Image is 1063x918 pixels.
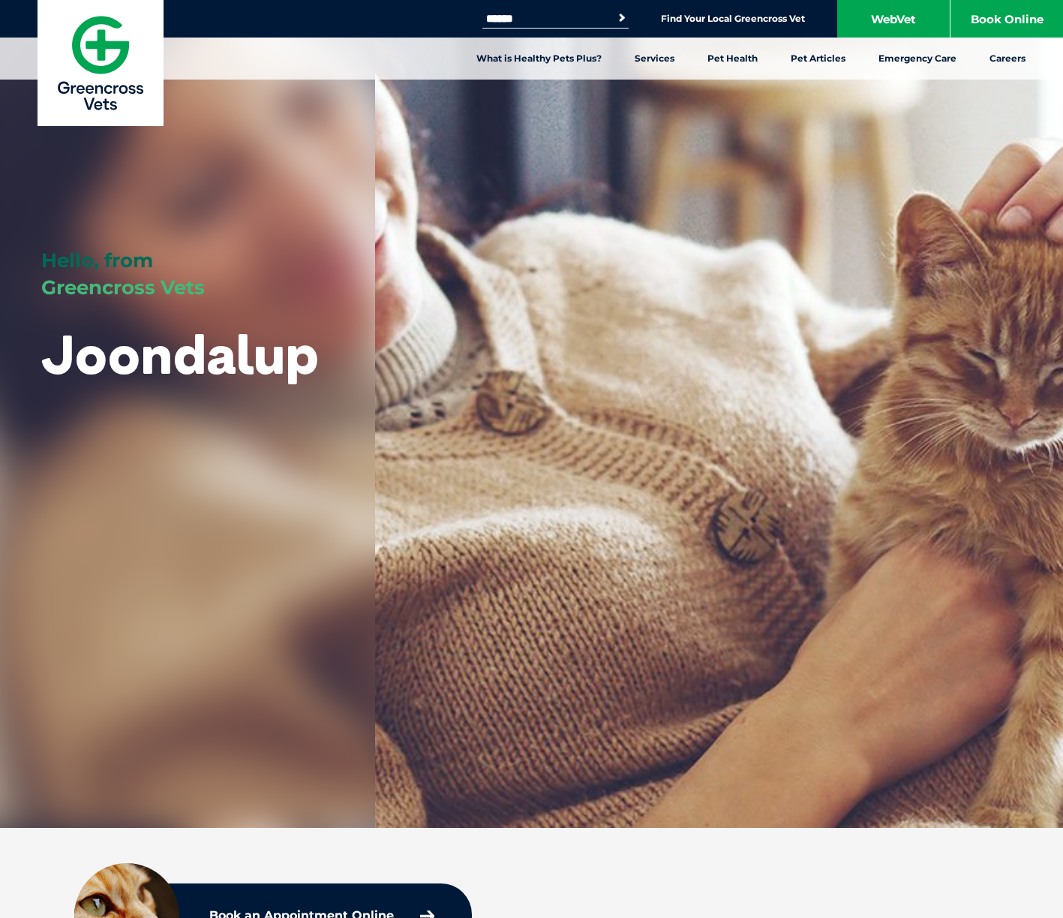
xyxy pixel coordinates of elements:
[41,324,319,384] h1: Joondalup
[618,38,691,80] a: Services
[661,13,805,25] a: Find Your Local Greencross Vet
[41,275,205,299] span: Greencross Vets
[691,38,774,80] a: Pet Health
[614,11,629,26] button: Search
[774,38,862,80] a: Pet Articles
[862,38,973,80] a: Emergency Care
[460,38,618,80] a: What is Healthy Pets Plus?
[973,38,1042,80] a: Careers
[41,248,153,272] span: Hello, from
